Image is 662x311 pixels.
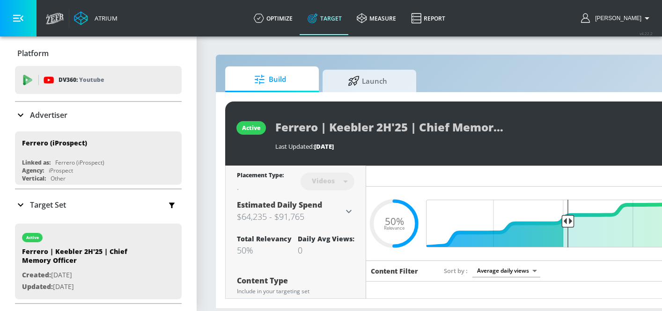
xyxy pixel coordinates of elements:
p: Advertiser [30,110,67,120]
span: Build [235,68,306,91]
div: active [242,124,260,132]
span: Launch [332,70,403,92]
a: Report [404,1,453,35]
p: Target Set [30,200,66,210]
p: [DATE] [22,269,153,281]
p: Youtube [79,75,104,85]
p: Platform [17,48,49,58]
span: Created: [22,270,51,279]
span: login as: brooke.armstrong@zefr.com [591,15,641,22]
p: DV360: [59,75,104,85]
span: Updated: [22,282,53,291]
div: Estimated Daily Spend$64,235 - $91,765 [237,200,354,223]
div: Agency: [22,166,44,174]
div: Placement Type: [237,171,284,181]
div: Ferrero (iProspect)Linked as:Ferrero (iProspect)Agency:iProspectVertical:Other [15,131,182,185]
p: [DATE] [22,281,153,293]
div: Target Set [15,189,182,220]
div: Videos [307,177,339,185]
a: optimize [246,1,300,35]
div: iProspect [49,166,73,174]
h3: $64,235 - $91,765 [237,210,343,223]
div: Ferrero (iProspect) [55,159,104,166]
div: activeFerrero | Keebler 2H'25 | Chief Memory OfficerCreated:[DATE]Updated:[DATE] [15,224,182,299]
div: Linked as: [22,159,51,166]
div: DV360: Youtube [15,66,182,94]
div: Platform [15,40,182,66]
div: 0 [298,245,354,256]
h6: Content Filter [371,267,418,275]
div: 50% [237,245,292,256]
div: Ferrero | Keebler 2H'25 | Chief Memory Officer [22,247,153,269]
div: Atrium [91,14,118,22]
div: Other [51,174,66,182]
a: Target [300,1,349,35]
div: Daily Avg Views: [298,234,354,243]
span: Relevance [384,226,405,231]
span: v 4.22.2 [640,31,653,36]
div: Average daily views [472,264,540,277]
div: active [26,235,39,240]
span: Estimated Daily Spend [237,200,322,210]
div: Ferrero (iProspect) [22,138,87,147]
div: Include in your targeting set [237,289,354,294]
div: Advertiser [15,102,182,128]
button: [PERSON_NAME] [581,13,653,24]
span: [DATE] [314,142,334,151]
div: Content Type [237,277,354,284]
span: Sort by [444,267,468,275]
div: Total Relevancy [237,234,292,243]
span: 50% [385,216,404,226]
a: Atrium [74,11,118,25]
a: measure [349,1,404,35]
div: Vertical: [22,174,46,182]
